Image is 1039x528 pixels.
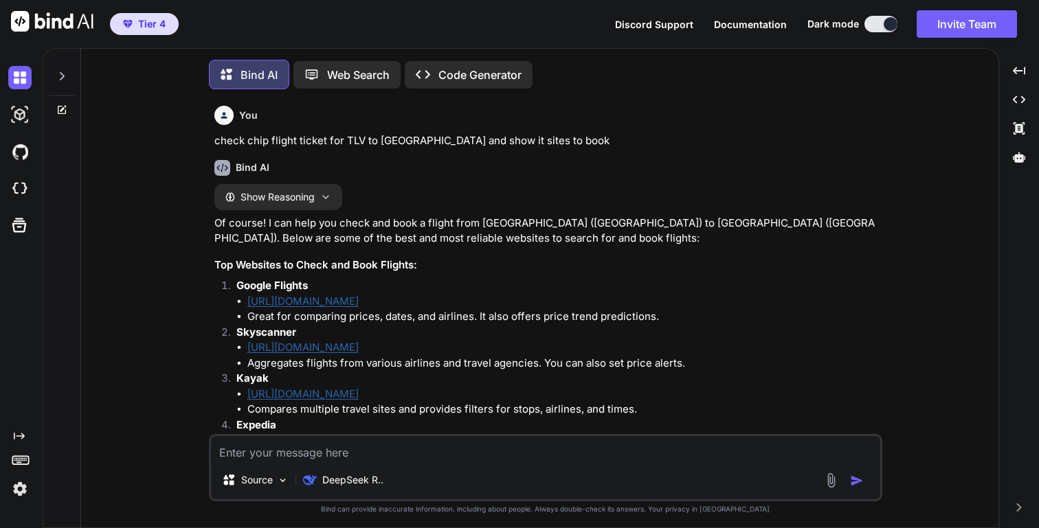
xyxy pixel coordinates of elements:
[615,19,693,30] span: Discord Support
[327,67,390,83] p: Web Search
[214,216,880,246] p: Of course! I can help you check and book a flight from [GEOGRAPHIC_DATA] ([GEOGRAPHIC_DATA]) to [...
[303,473,317,487] img: DeepSeek R1 (671B-Full)
[438,67,522,83] p: Code Generator
[241,67,278,83] p: Bind AI
[8,103,32,126] img: darkAi-studio
[714,19,787,30] span: Documentation
[615,17,693,32] button: Discord Support
[807,17,859,31] span: Dark mode
[214,257,880,273] h3: Top Websites to Check and Book Flights:
[8,177,32,200] img: cloudideIcon
[236,418,276,431] strong: Expedia
[322,473,383,487] p: DeepSeek R..
[123,20,133,28] img: premium
[239,108,258,122] h6: You
[8,477,32,501] img: settings
[138,17,166,31] span: Tier 4
[236,371,269,384] strong: Kayak
[236,325,296,338] strong: Skyscanner
[236,279,308,292] strong: Google Flights
[236,161,269,174] h6: Bind AI
[714,17,787,32] button: Documentation
[247,341,359,354] a: [URL][DOMAIN_NAME]
[8,66,32,89] img: darkChat
[214,133,880,149] p: check chip flight ticket for TLV to [GEOGRAPHIC_DATA] and show it sites to book
[214,184,342,210] button: Show Reasoning
[241,473,273,487] p: Source
[11,11,93,32] img: Bind AI
[247,402,880,417] li: Compares multiple travel sites and provides filters for stops, airlines, and times.
[241,191,315,203] span: Show Reasoning
[850,474,864,487] img: icon
[917,10,1017,38] button: Invite Team
[277,474,289,486] img: Pick Models
[247,356,880,371] li: Aggregates flights from various airlines and travel agencies. You can also set price alerts.
[209,504,882,514] p: Bind can provide inaccurate information, including about people. Always double-check its answers....
[247,387,359,400] a: [URL][DOMAIN_NAME]
[247,309,880,325] li: Great for comparing prices, dates, and airlines. It also offers price trend predictions.
[823,472,839,488] img: attachment
[110,13,179,35] button: premiumTier 4
[247,295,359,308] a: [URL][DOMAIN_NAME]
[247,433,359,446] a: [URL][DOMAIN_NAME]
[8,140,32,163] img: githubDark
